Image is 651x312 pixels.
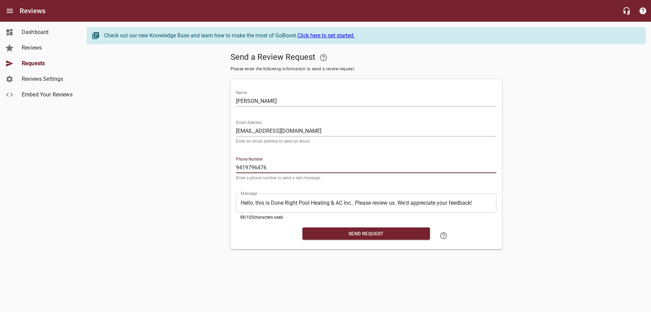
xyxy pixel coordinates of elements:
[22,91,73,99] span: Embed Your Reviews
[308,230,425,238] span: Send Request
[236,176,496,180] p: Enter a phone number to send a text message.
[231,66,502,73] span: Please enter the following information to send a review request.
[236,157,263,161] label: Phone Number
[20,5,45,16] h6: Reviews
[297,32,355,39] a: Click here to get started.
[104,32,638,40] div: Check out our new Knowledge Base and learn how to make the most of GoBoost.
[435,227,452,244] a: Learn how to "Send a Review Request"
[22,44,73,52] span: Reviews
[236,121,262,125] label: Email Address
[2,3,18,19] button: Open drawer
[236,91,247,95] label: Name
[22,75,73,83] span: Reviews Settings
[618,3,635,19] button: Live Chat
[240,215,284,220] span: 98 / 105 characters used.
[236,139,496,143] p: Enter an email address to send an email.
[22,28,73,36] span: Dashboard
[302,227,430,240] button: Send Request
[241,200,492,206] textarea: Hello, this is Done Right Pool Heating & AC Inc.. Please review us. We'd appreciate your feedback!
[315,50,332,66] a: Your Google or Facebook account must be connected to "Send a Review Request"
[231,50,502,66] h5: Send a Review Request
[22,59,73,68] span: Requests
[635,3,651,19] button: Support Portal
